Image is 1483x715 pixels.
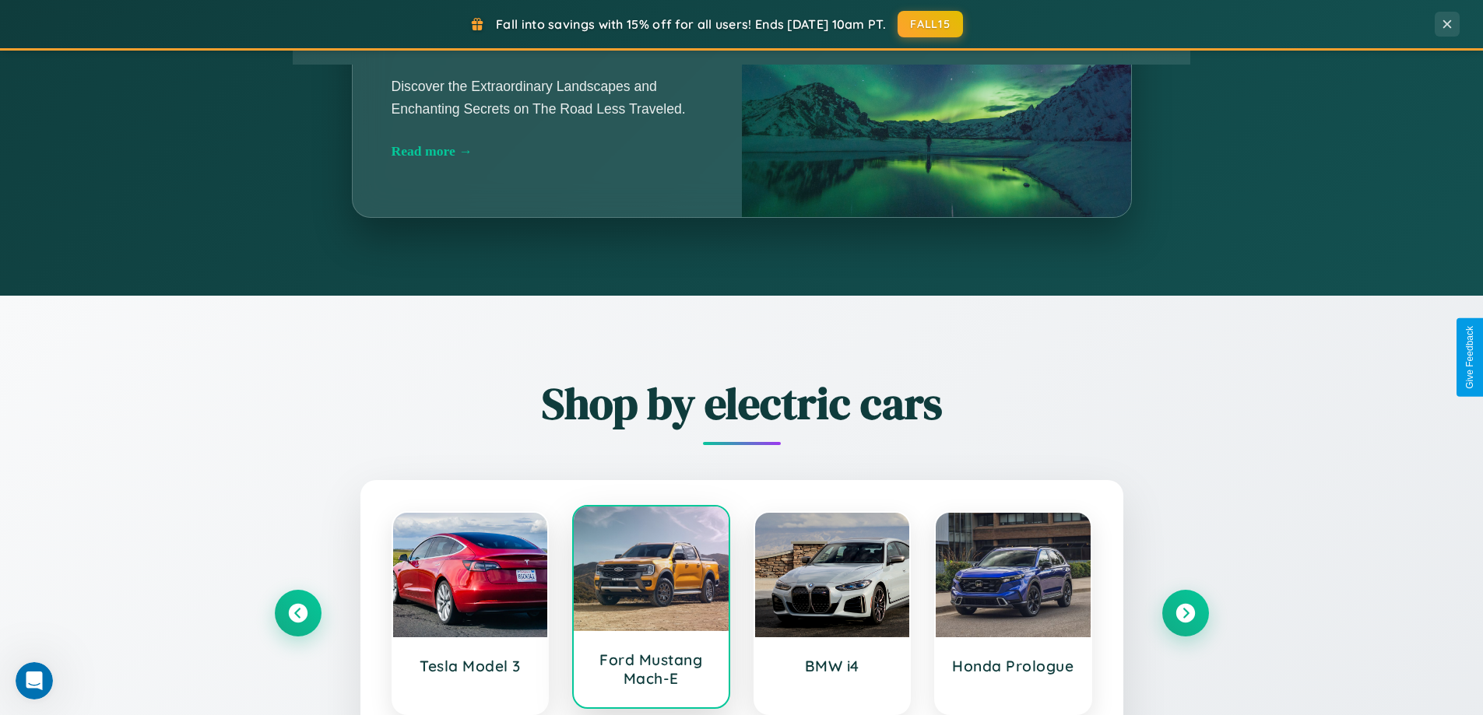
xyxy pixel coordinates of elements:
[951,657,1075,675] h3: Honda Prologue
[496,16,886,32] span: Fall into savings with 15% off for all users! Ends [DATE] 10am PT.
[898,11,963,37] button: FALL15
[275,373,1209,433] h2: Shop by electric cars
[1464,326,1475,389] div: Give Feedback
[589,650,713,688] h3: Ford Mustang Mach-E
[409,657,532,675] h3: Tesla Model 3
[392,75,703,119] p: Discover the Extraordinary Landscapes and Enchanting Secrets on The Road Less Traveled.
[771,657,894,675] h3: BMW i4
[392,143,703,159] div: Read more →
[16,662,53,699] iframe: Intercom live chat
